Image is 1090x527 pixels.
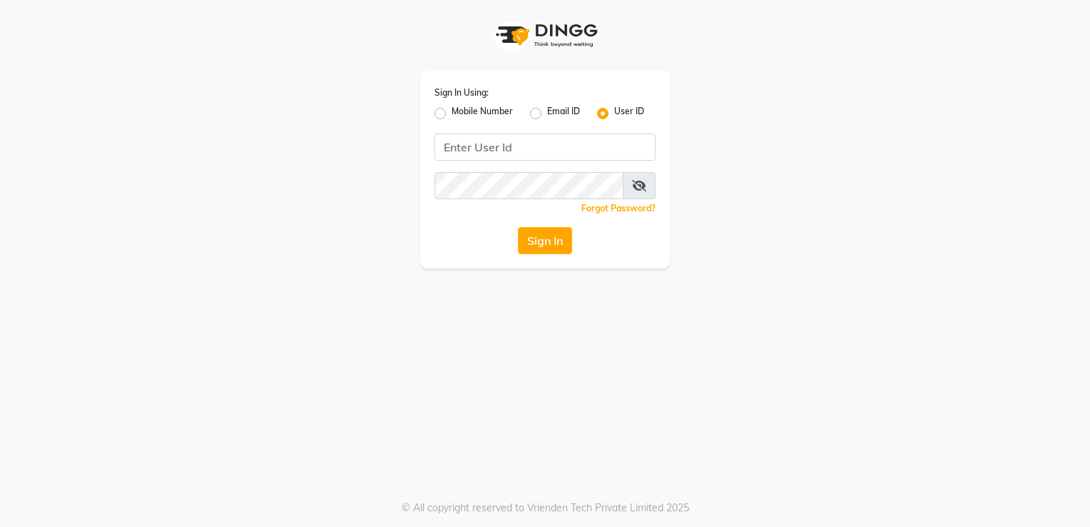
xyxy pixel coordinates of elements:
[547,105,580,122] label: Email ID
[518,227,572,254] button: Sign In
[581,203,656,214] a: Forgot Password?
[434,86,489,99] label: Sign In Using:
[452,105,513,122] label: Mobile Number
[614,105,644,122] label: User ID
[488,14,602,56] img: logo1.svg
[434,134,656,161] input: Username
[434,172,623,199] input: Username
